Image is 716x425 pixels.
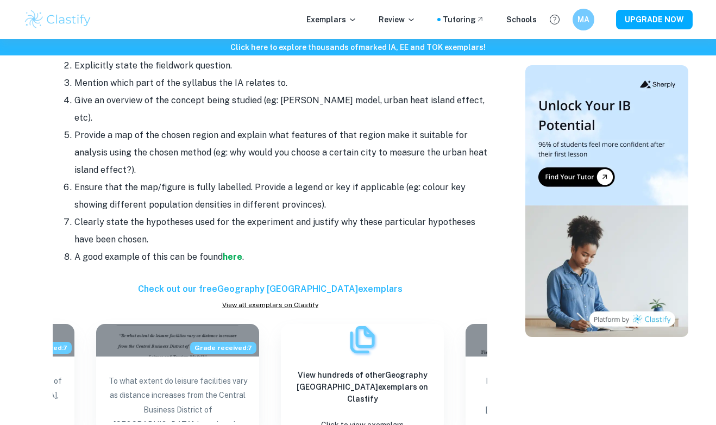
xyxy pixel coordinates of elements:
a: Schools [506,14,537,26]
li: Clearly state the hypotheses used for the experiment and justify why these particular hypotheses ... [74,214,487,248]
p: To what extent do leisure facilities vary as distance increases from the Central Business Distric... [105,374,250,422]
li: Explicitly state the fieldwork question. [74,57,487,74]
li: Mention which part of the syllabus the IA relates to. [74,74,487,92]
a: View all exemplars on Clastify [53,300,487,310]
p: Fieldwork investigation of land use pattern in [GEOGRAPHIC_DATA], [GEOGRAPHIC_DATA]. What is the ... [474,374,620,422]
h6: Click here to explore thousands of marked IA, EE and TOK exemplars ! [2,41,714,53]
h6: View hundreds of other Geography [GEOGRAPHIC_DATA] exemplars on Clastify [290,369,435,405]
li: Provide a map of the chosen region and explain what features of that region make it suitable for ... [74,127,487,179]
button: MA [573,9,594,30]
p: Exemplars [306,14,357,26]
li: A good example of this can be found . [74,248,487,266]
h6: Check out our free Geography [GEOGRAPHIC_DATA] exemplars [53,283,487,296]
button: Help and Feedback [545,10,564,29]
li: Give an overview of the concept being studied (eg: [PERSON_NAME] model, urban heat island effect,... [74,92,487,127]
img: Exemplars [346,323,379,356]
span: Grade received: 7 [190,342,256,354]
p: Review [379,14,416,26]
h6: MA [577,14,590,26]
li: Ensure that the map/figure is fully labelled. Provide a legend or key if applicable (eg: colour k... [74,179,487,214]
a: Tutoring [443,14,485,26]
img: Thumbnail [525,65,688,337]
img: Clastify logo [23,9,92,30]
button: UPGRADE NOW [616,10,693,29]
a: here [223,252,242,262]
